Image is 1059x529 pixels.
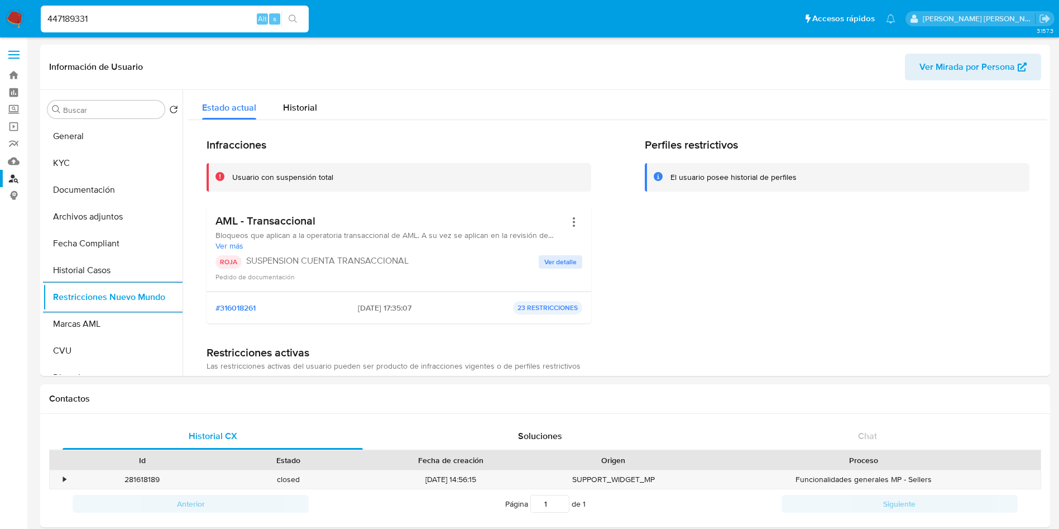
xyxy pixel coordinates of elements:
div: [DATE] 14:56:15 [362,470,540,489]
div: Proceso [694,455,1033,466]
button: Historial Casos [43,257,183,284]
button: Buscar [52,105,61,114]
button: Siguiente [782,495,1018,513]
span: Página de [505,495,586,513]
input: Buscar usuario o caso... [41,12,309,26]
button: Restricciones Nuevo Mundo [43,284,183,311]
div: Origen [548,455,679,466]
p: sandra.helbardt@mercadolibre.com [923,13,1036,24]
button: Documentación [43,177,183,203]
button: search-icon [281,11,304,27]
a: Salir [1039,13,1051,25]
h1: Información de Usuario [49,61,143,73]
button: KYC [43,150,183,177]
button: Ver Mirada por Persona [905,54,1041,80]
button: Anterior [73,495,309,513]
span: Chat [858,430,877,442]
span: 1 [583,498,586,509]
input: Buscar [63,105,160,115]
h1: Contactos [49,393,1041,404]
div: Fecha de creación [370,455,533,466]
button: Archivos adjuntos [43,203,183,230]
div: SUPPORT_WIDGET_MP [540,470,687,489]
button: Volver al orden por defecto [169,105,178,117]
span: s [273,13,276,24]
button: Fecha Compliant [43,230,183,257]
a: Notificaciones [886,14,895,23]
div: Funcionalidades generales MP - Sellers [687,470,1041,489]
span: Ver Mirada por Persona [919,54,1015,80]
div: Id [77,455,208,466]
div: closed [215,470,362,489]
div: • [63,474,66,485]
span: Soluciones [518,430,562,442]
div: 281618189 [69,470,215,489]
span: Historial CX [189,430,237,442]
button: General [43,123,183,150]
button: Marcas AML [43,311,183,337]
button: Direcciones [43,364,183,391]
span: Alt [258,13,267,24]
button: CVU [43,337,183,364]
span: Accesos rápidos [812,13,875,25]
div: Estado [223,455,354,466]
